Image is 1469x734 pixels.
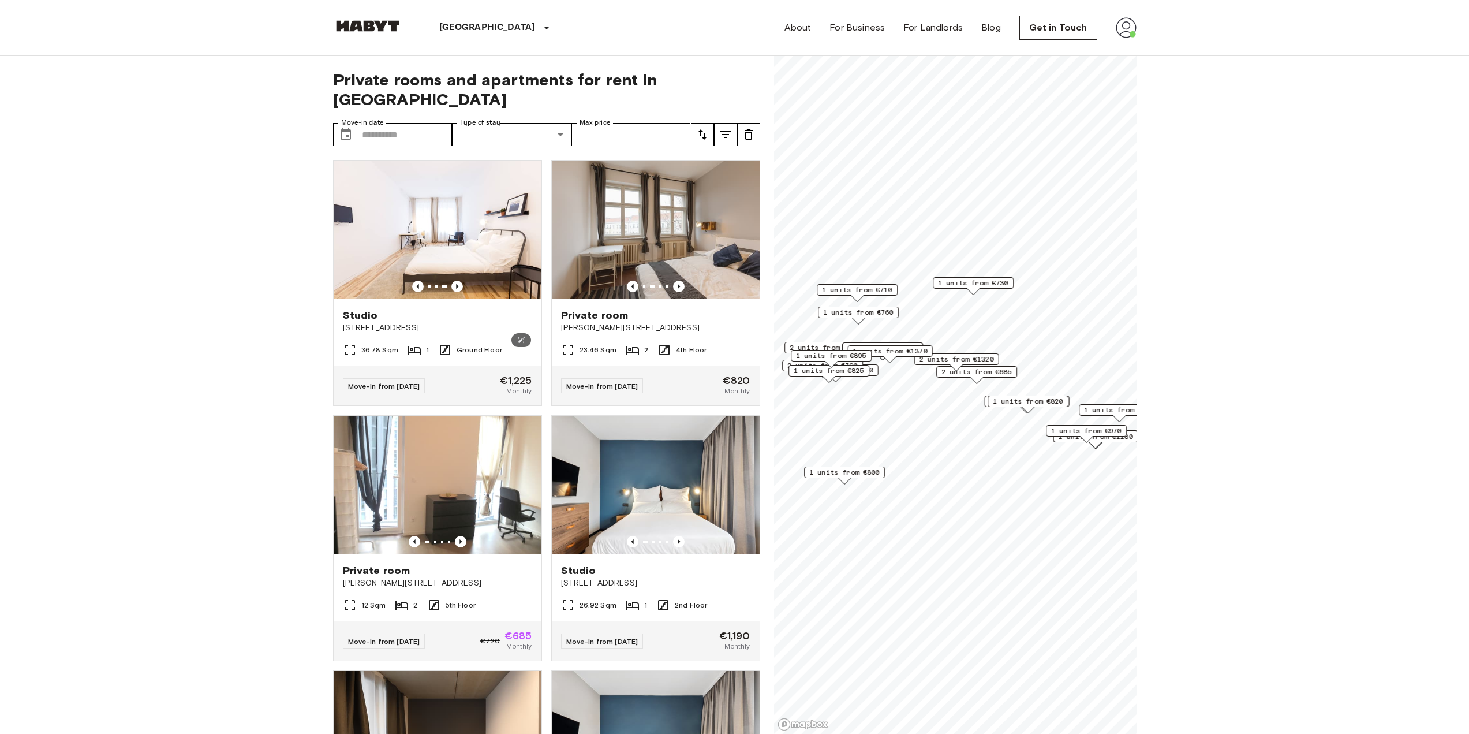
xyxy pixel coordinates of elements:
label: Type of stay [460,118,500,128]
span: 2 units from €685 [941,367,1012,377]
div: Map marker [933,277,1014,295]
span: Private room [343,564,410,577]
div: Map marker [804,467,885,485]
span: 5th Floor [446,600,476,610]
a: Mapbox logo [778,718,828,731]
img: Marketing picture of unit DE-01-302-013-01 [334,416,541,554]
button: Previous image [455,536,466,547]
span: 2 units from €1320 [919,354,993,364]
span: 1 units from €750 [1084,405,1154,415]
img: Marketing picture of unit DE-01-267-001-02H [552,161,760,299]
span: 1 units from €1370 [853,346,927,356]
a: Blog [981,21,1001,35]
button: Previous image [673,281,685,292]
button: tune [714,123,737,146]
button: Previous image [673,536,685,547]
span: 12 Sqm [361,600,386,610]
button: Previous image [412,281,424,292]
span: Move-in from [DATE] [348,637,420,646]
span: €685 [504,631,532,641]
span: €1,190 [719,631,750,641]
img: Marketing picture of unit DE-01-030-001-01H [334,161,541,299]
span: Studio [343,308,378,322]
a: Previous imagePrevious imagePrivate room[PERSON_NAME][STREET_ADDRESS]23.46 Sqm24th FloorMove-in f... [551,160,760,406]
button: Choose date [334,123,357,146]
span: 26.92 Sqm [580,600,616,610]
span: Monthly [724,386,750,396]
button: Previous image [627,281,638,292]
a: Previous imagePrevious imageStudio[STREET_ADDRESS]36.78 Sqm1Ground FloorMove-in from [DATE]€1,225... [333,160,542,406]
button: tune [737,123,760,146]
span: 2 [413,600,417,610]
div: Map marker [988,396,1068,413]
span: Ground Floor [457,345,502,355]
span: 1 units from €710 [822,285,892,295]
div: Map marker [914,353,999,371]
div: Map marker [1079,404,1160,422]
span: Move-in from [DATE] [566,637,638,646]
img: Marketing picture of unit DE-01-480-214-01 [552,416,760,554]
span: Move-in from [DATE] [566,382,638,390]
span: 1 units from €1280 [1058,431,1132,442]
div: Map marker [793,364,878,382]
span: 1 units from €970 [1051,426,1122,436]
div: Map marker [984,396,1069,413]
span: 1 units from €760 [823,307,894,318]
div: Map marker [1046,425,1127,443]
a: Marketing picture of unit DE-01-302-013-01Previous imagePrevious imagePrivate room[PERSON_NAME][S... [333,415,542,661]
span: [STREET_ADDRESS] [343,322,532,334]
div: Map marker [936,366,1017,384]
span: €720 [480,636,500,646]
p: [GEOGRAPHIC_DATA] [439,21,536,35]
span: 2nd Floor [675,600,707,610]
span: 2 [644,345,648,355]
span: €820 [723,375,750,386]
img: Habyt [333,20,402,32]
button: Previous image [409,536,420,547]
div: Map marker [818,307,899,325]
span: Monthly [506,386,532,396]
span: 1 [426,345,429,355]
div: Map marker [782,360,863,378]
span: 1 units from €825 [794,366,864,376]
label: Max price [580,118,611,128]
div: Map marker [817,284,898,302]
span: 1 units from €800 [809,467,880,478]
button: tune [691,123,714,146]
span: Move-in from [DATE] [348,382,420,390]
div: Map marker [847,345,932,363]
span: 2 units from €695 [790,342,860,353]
span: 1 units from €1200 [798,365,873,375]
a: Get in Touch [1019,16,1097,40]
span: 1 units from €895 [796,351,866,361]
span: [STREET_ADDRESS] [561,577,750,589]
span: Private room [561,308,629,322]
div: Map marker [842,342,923,360]
span: 23.46 Sqm [580,345,616,355]
span: [PERSON_NAME][STREET_ADDRESS] [561,322,750,334]
a: About [784,21,812,35]
div: Map marker [791,350,872,368]
span: Monthly [506,641,532,651]
span: €1,225 [500,375,532,386]
span: 2 units from €790 [787,360,858,371]
span: Private rooms and apartments for rent in [GEOGRAPHIC_DATA] [333,70,760,109]
img: avatar [1116,17,1137,38]
a: For Landlords [903,21,963,35]
span: 1 [644,600,647,610]
span: [PERSON_NAME][STREET_ADDRESS] [343,577,532,589]
label: Move-in date [341,118,384,128]
span: Monthly [724,641,750,651]
span: 1 units from €730 [938,278,1008,288]
span: 1 units from €820 [993,396,1063,407]
a: For Business [829,21,885,35]
span: Studio [561,564,596,577]
div: Map marker [788,365,869,383]
span: 4 units from €715 [847,343,918,353]
span: 36.78 Sqm [361,345,398,355]
button: Previous image [627,536,638,547]
span: 4th Floor [676,345,707,355]
button: Previous image [451,281,463,292]
a: Marketing picture of unit DE-01-480-214-01Previous imagePrevious imageStudio[STREET_ADDRESS]26.92... [551,415,760,661]
div: Map marker [784,342,865,360]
